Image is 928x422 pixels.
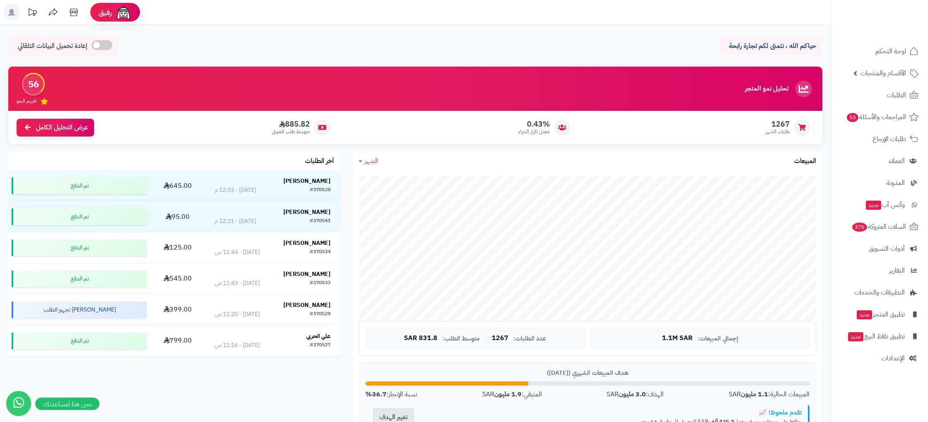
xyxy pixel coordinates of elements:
div: نسبة الإنجاز: [365,390,417,399]
span: 1.1M SAR [662,335,693,342]
span: الأقسام والمنتجات [860,67,906,79]
span: أدوات التسويق [869,243,905,254]
a: المدونة [836,173,923,193]
div: [DATE] - 11:16 ص [215,341,260,350]
td: 399.00 [150,295,205,325]
span: 1267 [766,120,790,129]
span: متوسط الطلب: [442,335,480,342]
td: 799.00 [150,326,205,356]
span: معدل تكرار الشراء [518,128,550,135]
span: جديد [848,332,863,341]
span: طلبات الإرجاع [872,133,906,145]
div: المتبقي: SAR [482,390,542,399]
a: المراجعات والأسئلة53 [836,107,923,127]
div: [PERSON_NAME] تجهيز الطلب [12,302,147,318]
span: وآتس آب [865,199,905,211]
img: ai-face.png [115,4,132,21]
a: الإعدادات [836,348,923,368]
span: تقييم النمو [17,98,36,105]
a: طلبات الإرجاع [836,129,923,149]
span: التطبيقات والخدمات [854,287,905,298]
span: إجمالي المبيعات: [698,335,738,342]
a: وآتس آبجديد [836,195,923,215]
div: المبيعات الحالية: SAR [729,390,810,399]
h3: آخر الطلبات [305,158,334,165]
a: عرض التحليل الكامل [17,119,94,137]
div: تم الدفع [12,271,147,287]
strong: علي الحربي [306,332,331,340]
div: الهدف: SAR [607,390,664,399]
span: جديد [857,310,872,319]
div: [DATE] - 11:43 ص [215,279,260,288]
span: 1267 [492,335,508,342]
span: عدد الطلبات: [513,335,546,342]
span: الطلبات [887,89,906,101]
strong: [PERSON_NAME] [283,177,331,185]
div: [DATE] - 12:21 م [215,217,256,225]
strong: [PERSON_NAME] [283,301,331,309]
td: 645.00 [150,170,205,201]
div: #370541 [310,217,331,225]
span: عرض التحليل الكامل [36,123,88,132]
span: السلات المتروكة [851,221,906,233]
h3: تحليل نمو المتجر [745,85,788,93]
span: الشهر [365,156,378,166]
a: السلات المتروكة376 [836,217,923,237]
div: تم الدفع [12,209,147,225]
p: حياكم الله ، نتمنى لكم تجارة رابحة [725,41,816,51]
span: الإعدادات [881,352,905,364]
h3: المبيعات [794,158,816,165]
strong: 36.7% [365,389,387,399]
div: تم الدفع [12,177,147,194]
span: لوحة التحكم [875,46,906,57]
span: 831.8 SAR [404,335,437,342]
td: 95.00 [150,201,205,232]
span: المراجعات والأسئلة [846,111,906,123]
div: #370533 [310,279,331,288]
div: #370534 [310,248,331,257]
a: تطبيق نقاط البيعجديد [836,326,923,346]
span: طلبات الشهر [766,128,790,135]
td: 125.00 [150,233,205,263]
span: متوسط طلب العميل [272,128,310,135]
a: تحديثات المنصة [22,4,43,23]
td: 545.00 [150,264,205,294]
strong: [PERSON_NAME] [283,239,331,247]
strong: 3.0 مليون [619,389,646,399]
a: أدوات التسويق [836,239,923,259]
span: العملاء [889,155,905,167]
div: #370529 [310,310,331,319]
strong: [PERSON_NAME] [283,270,331,278]
a: الطلبات [836,85,923,105]
div: #370528 [310,186,331,194]
strong: 1.9 مليون [494,389,522,399]
strong: 1.1 مليون [741,389,768,399]
a: تطبيق المتجرجديد [836,305,923,324]
a: التقارير [836,261,923,281]
div: [DATE] - 11:20 ص [215,310,260,319]
a: التطبيقات والخدمات [836,283,923,302]
div: تقدم ملحوظ! 📈 [428,408,802,417]
span: 885.82 [272,120,310,129]
div: #370527 [310,341,331,350]
span: رفيق [99,7,112,17]
a: لوحة التحكم [836,41,923,61]
span: 0.43% [518,120,550,129]
a: العملاء [836,151,923,171]
span: المدونة [887,177,905,189]
span: تطبيق نقاط البيع [847,331,905,342]
div: تم الدفع [12,240,147,256]
span: | [485,335,487,341]
div: [DATE] - 11:44 ص [215,248,260,257]
span: 53 [847,113,858,122]
span: التقارير [889,265,905,276]
span: 376 [852,223,867,232]
span: إعادة تحميل البيانات التلقائي [18,41,87,51]
div: تم الدفع [12,333,147,349]
strong: [PERSON_NAME] [283,208,331,216]
div: [DATE] - 12:33 م [215,186,256,194]
span: جديد [866,201,881,210]
div: هدف المبيعات الشهري ([DATE]) [365,369,810,377]
a: الشهر [359,156,378,166]
img: logo-2.png [872,22,920,39]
